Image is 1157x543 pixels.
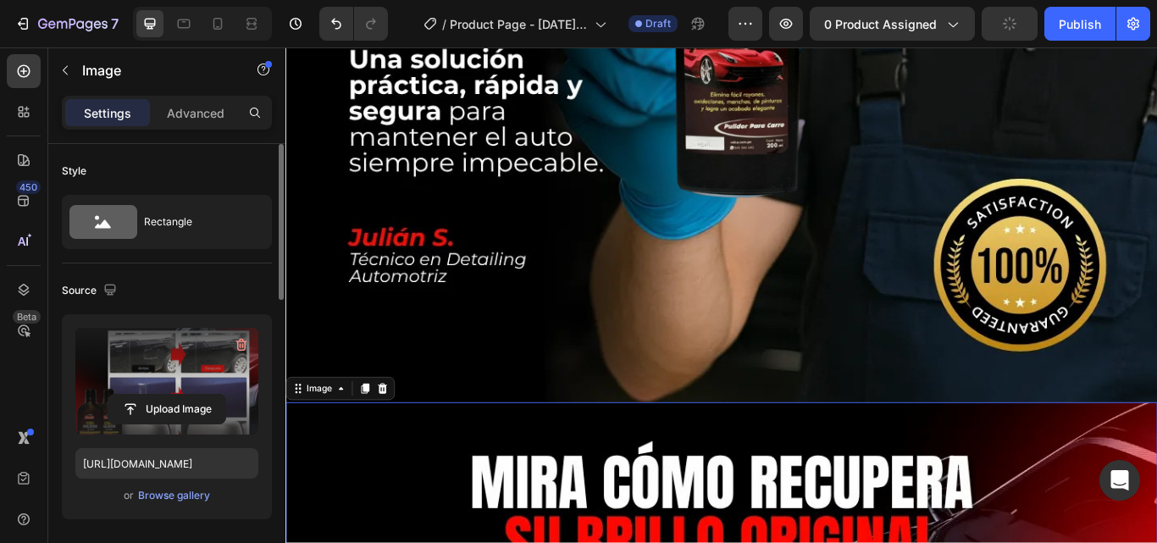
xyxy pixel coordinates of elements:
[7,7,126,41] button: 7
[810,7,975,41] button: 0 product assigned
[84,104,131,122] p: Settings
[111,14,119,34] p: 7
[1059,15,1101,33] div: Publish
[62,280,120,302] div: Source
[824,15,937,33] span: 0 product assigned
[137,487,211,504] button: Browse gallery
[124,485,134,506] span: or
[75,448,258,479] input: https://example.com/image.jpg
[82,60,226,80] p: Image
[16,180,41,194] div: 450
[319,7,388,41] div: Undo/Redo
[13,310,41,324] div: Beta
[108,394,226,424] button: Upload Image
[1099,460,1140,501] div: Open Intercom Messenger
[167,104,224,122] p: Advanced
[442,15,446,33] span: /
[285,47,1157,543] iframe: Design area
[645,16,671,31] span: Draft
[138,488,210,503] div: Browse gallery
[62,163,86,179] div: Style
[144,202,247,241] div: Rectangle
[1044,7,1115,41] button: Publish
[450,15,588,33] span: Product Page - [DATE] 15:35:18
